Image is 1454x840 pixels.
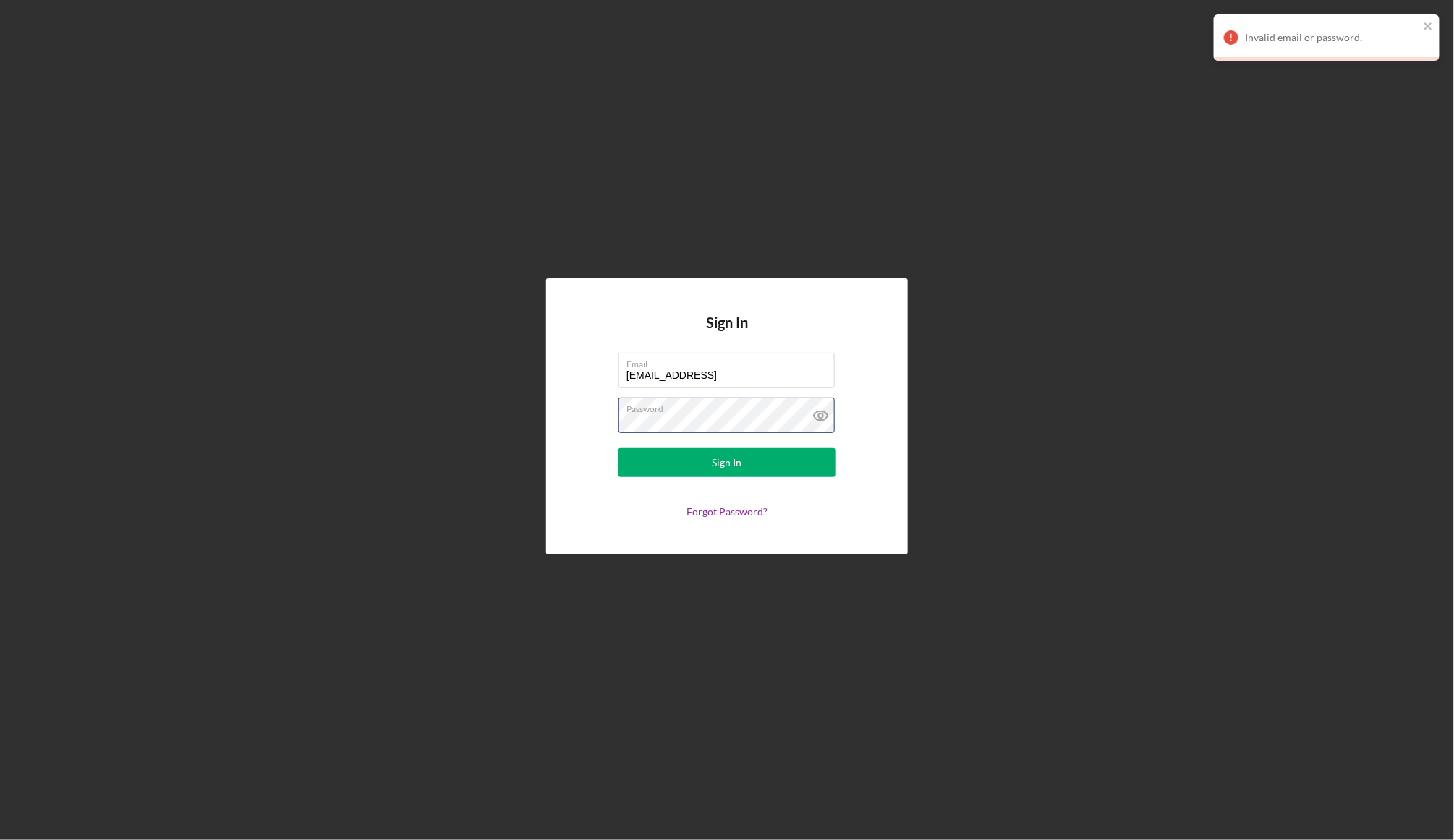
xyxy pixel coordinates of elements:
button: close [1424,20,1434,34]
button: Sign In [618,448,836,477]
label: Email [626,353,835,369]
div: Sign In [713,448,742,477]
h4: Sign In [706,314,748,353]
a: Forgot Password? [686,505,768,518]
label: Password [626,398,835,414]
div: Invalid email or password. [1246,32,1419,43]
